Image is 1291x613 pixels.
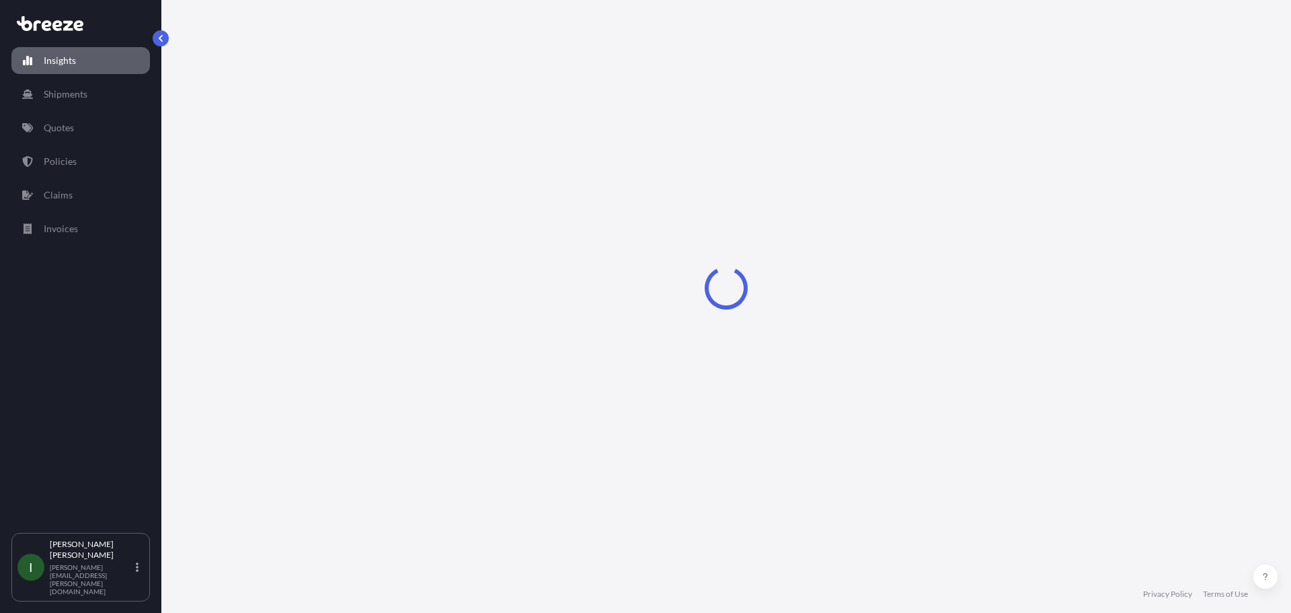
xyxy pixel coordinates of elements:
[11,47,150,74] a: Insights
[44,188,73,202] p: Claims
[11,182,150,209] a: Claims
[44,222,78,236] p: Invoices
[11,81,150,108] a: Shipments
[1143,589,1192,600] a: Privacy Policy
[11,148,150,175] a: Policies
[44,121,74,135] p: Quotes
[11,114,150,141] a: Quotes
[29,561,33,574] span: I
[50,563,133,596] p: [PERSON_NAME][EMAIL_ADDRESS][PERSON_NAME][DOMAIN_NAME]
[11,215,150,242] a: Invoices
[44,54,76,67] p: Insights
[1203,589,1248,600] a: Terms of Use
[50,539,133,561] p: [PERSON_NAME] [PERSON_NAME]
[44,87,87,101] p: Shipments
[44,155,77,168] p: Policies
